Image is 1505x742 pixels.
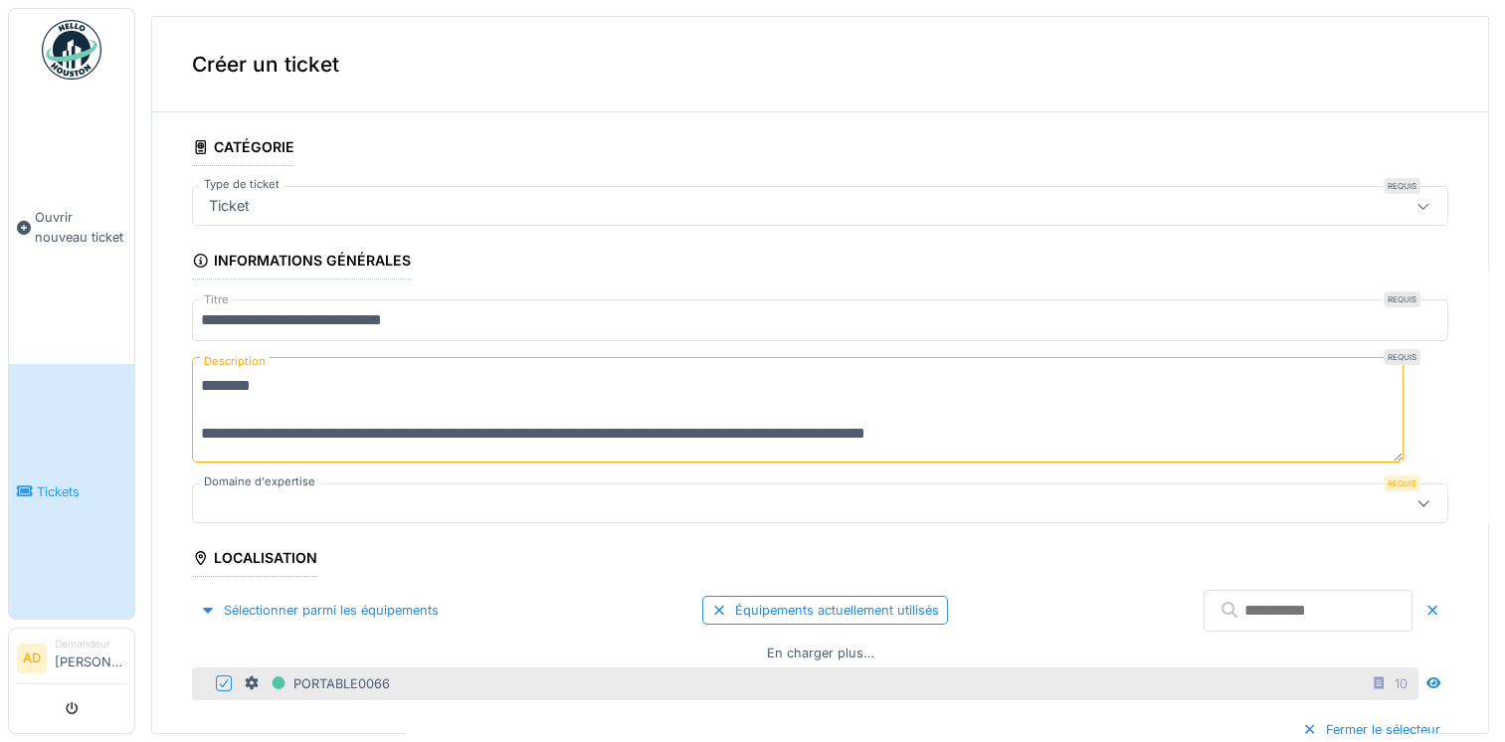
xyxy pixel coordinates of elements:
div: Localisation [192,543,317,577]
div: Demandeur [55,637,126,651]
div: Requis [1384,349,1420,365]
li: [PERSON_NAME] [55,637,126,679]
li: AD [17,644,47,673]
div: Catégorie [192,132,294,166]
div: Requis [1384,291,1420,307]
div: Sélectionner parmi les équipements [192,597,447,624]
label: Type de ticket [200,176,283,193]
div: Ticket [201,195,258,217]
div: Créer un ticket [152,17,1488,112]
div: 10 [1395,674,1408,693]
label: Domaine d'expertise [200,473,319,490]
div: PORTABLE0066 [244,671,390,696]
span: Tickets [37,482,126,501]
label: Titre [200,291,233,308]
div: En charger plus… [759,640,882,666]
a: AD Demandeur[PERSON_NAME] [17,637,126,684]
a: Ouvrir nouveau ticket [9,91,134,364]
img: Badge_color-CXgf-gQk.svg [42,20,101,80]
div: Requis [1384,178,1420,194]
a: Tickets [9,364,134,619]
span: Ouvrir nouveau ticket [35,208,126,246]
div: Équipements actuellement utilisés [702,596,948,625]
label: Description [200,349,270,374]
div: Requis [1384,475,1420,491]
div: Informations générales [192,246,411,279]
